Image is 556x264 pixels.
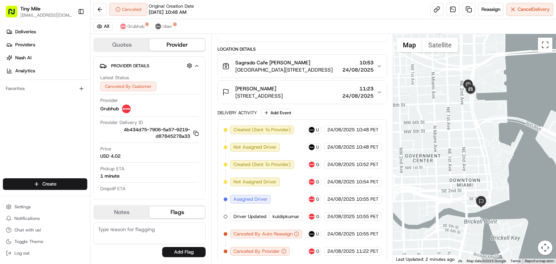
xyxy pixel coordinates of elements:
[72,123,88,128] span: Pylon
[309,196,315,202] img: 5e692f75ce7d37001a5d71f1
[94,206,149,218] button: Notes
[342,66,374,73] span: 24/08/2025
[123,71,132,80] button: Start new chat
[235,85,276,92] span: [PERSON_NAME]
[120,24,126,29] img: 5e692f75ce7d37001a5d71f1
[20,12,72,18] button: [EMAIL_ADDRESS][DOMAIN_NAME]
[3,26,90,38] a: Deliveries
[218,110,257,116] div: Delivery Activity
[356,213,379,220] span: 10:55 PET
[117,22,148,31] button: Grubhub
[163,24,172,29] span: Uber
[14,239,43,244] span: Toggle Theme
[14,105,55,112] span: Knowledge Base
[51,122,88,128] a: Powered byPylon
[327,248,355,255] span: 24/08/2025
[356,231,379,237] span: 10:55 PET
[3,178,87,190] button: Create
[3,248,87,258] button: Log out
[100,146,111,152] span: Price
[25,69,119,76] div: Start new chat
[149,9,186,16] span: [DATE] 10:48 AM
[233,179,277,185] span: Not Assigned Driver
[342,92,374,99] span: 24/08/2025
[356,144,379,150] span: 10:48 PET
[467,259,506,263] span: Map data ©2025 Google
[235,59,310,66] span: Sagrado Cafe [PERSON_NAME]
[149,39,205,51] button: Provider
[7,7,22,22] img: Nash
[20,5,41,12] button: Tiny Mile
[111,63,149,69] span: Provider Details
[100,153,121,159] span: USD 4.02
[327,144,355,150] span: 24/08/2025
[233,196,268,203] span: Assigned Driver
[3,202,87,212] button: Settings
[218,55,387,78] button: Sagrado Cafe [PERSON_NAME][GEOGRAPHIC_DATA][STREET_ADDRESS]10:5324/08/2025
[538,240,552,255] button: Map camera controls
[14,250,29,256] span: Log out
[94,39,149,51] button: Quotes
[3,3,75,20] button: Tiny Mile[EMAIL_ADDRESS][DOMAIN_NAME]
[152,22,176,31] button: Uber
[393,255,458,264] div: Last Updated: 2 minutes ago
[316,248,319,254] span: Grubhub
[3,65,90,77] a: Analytics
[510,259,521,263] a: Terms (opens in new tab)
[327,127,355,133] span: 24/08/2025
[4,102,58,115] a: 📗Knowledge Base
[14,204,31,210] span: Settings
[478,3,504,16] button: Reassign
[233,213,266,220] span: Driver Updated
[233,144,277,150] span: Not Assigned Driver
[327,196,355,203] span: 24/08/2025
[19,47,119,54] input: Clear
[261,108,294,117] button: Add Event
[309,162,315,167] img: 5e692f75ce7d37001a5d71f1
[538,38,552,52] button: Toggle fullscreen view
[162,247,206,257] button: Add Flag
[15,29,36,35] span: Deliveries
[342,59,374,66] span: 10:53
[68,105,116,112] span: API Documentation
[3,213,87,223] button: Notifications
[327,179,355,185] span: 24/08/2025
[100,74,129,81] span: Latest Status
[273,213,299,220] span: kuldipkumar
[100,97,118,104] span: Provider
[3,225,87,235] button: Chat with us!
[327,213,355,220] span: 24/08/2025
[356,161,379,168] span: 10:52 PET
[309,127,315,133] img: uber-new-logo.jpeg
[356,179,379,185] span: 10:54 PET
[422,38,458,52] button: Show satellite imagery
[233,161,291,168] span: Created (Sent To Provider)
[309,144,315,150] img: uber-new-logo.jpeg
[316,214,319,220] span: Grubhub
[327,231,355,237] span: 24/08/2025
[3,52,90,64] a: Nash AI
[93,22,113,31] button: All
[518,6,550,13] span: Cancel Delivery
[356,127,379,133] span: 10:48 PET
[109,3,147,16] button: Canceled
[397,38,422,52] button: Show street map
[122,105,131,113] img: 5e692f75ce7d37001a5d71f1
[218,81,387,104] button: [PERSON_NAME][STREET_ADDRESS]11:2324/08/2025
[316,231,319,237] span: Uber
[100,173,119,179] div: 1 minute
[100,119,143,126] span: Provider Delivery ID
[25,76,92,82] div: We're available if you need us!
[395,254,419,264] a: Open this area in Google Maps (opens a new window)
[316,144,319,150] span: Uber
[149,3,194,9] span: Original Creation Date
[149,206,205,218] button: Flags
[42,181,56,187] span: Create
[481,6,500,13] span: Reassign
[233,231,292,237] span: Canceled By Auto Reassign
[309,231,315,237] img: uber-new-logo.jpeg
[233,248,280,255] span: Canceled By Provider
[100,60,199,72] button: Provider Details
[395,254,419,264] img: Google
[218,46,387,52] div: Location Details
